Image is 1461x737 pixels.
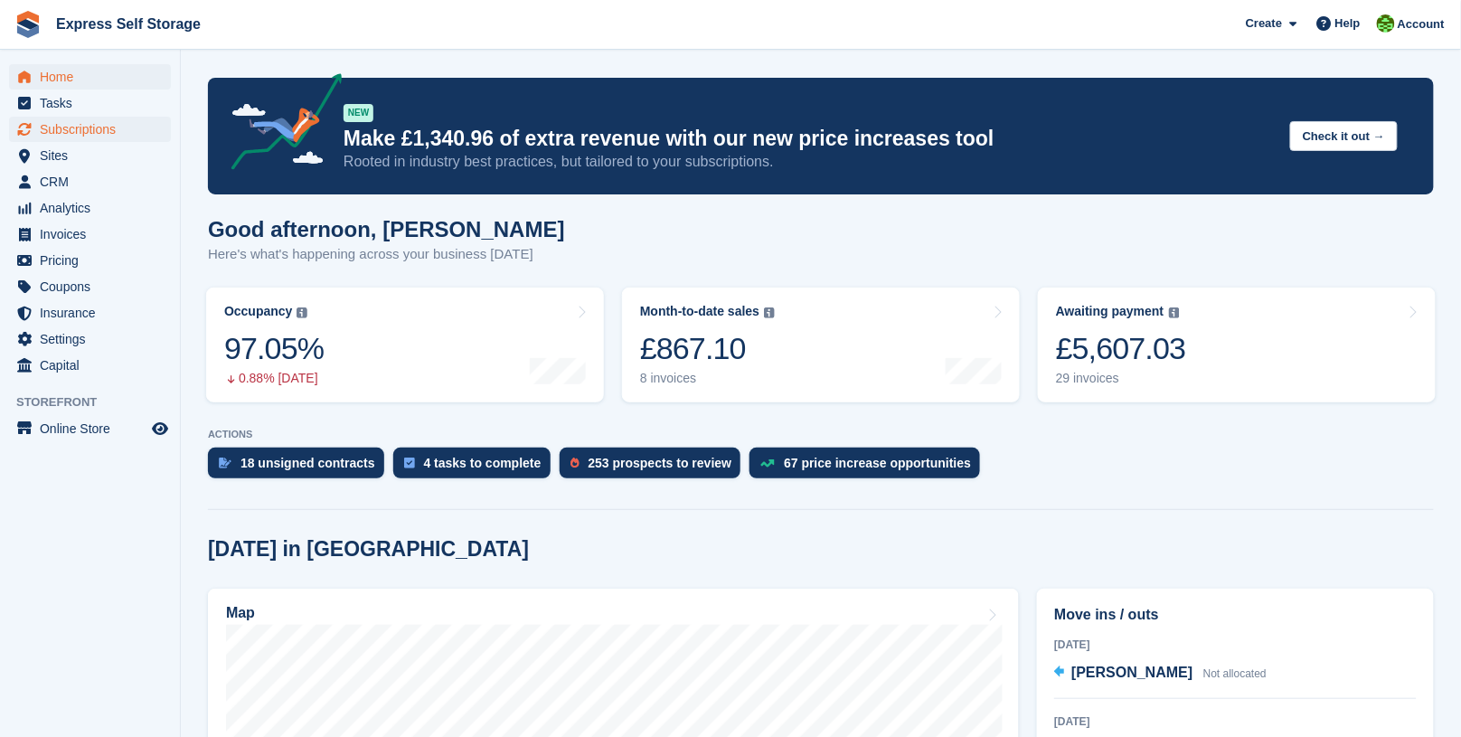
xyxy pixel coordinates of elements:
[622,288,1020,402] a: Month-to-date sales £867.10 8 invoices
[1071,665,1192,680] span: [PERSON_NAME]
[208,448,393,487] a: 18 unsigned contracts
[208,537,529,562] h2: [DATE] in [GEOGRAPHIC_DATA]
[589,456,732,470] div: 253 prospects to review
[640,304,759,319] div: Month-to-date sales
[344,104,373,122] div: NEW
[40,143,148,168] span: Sites
[149,418,171,439] a: Preview store
[1203,667,1267,680] span: Not allocated
[240,456,375,470] div: 18 unsigned contracts
[1398,15,1445,33] span: Account
[1054,604,1417,626] h2: Move ins / outs
[224,371,324,386] div: 0.88% [DATE]
[344,152,1276,172] p: Rooted in industry best practices, but tailored to your subscriptions.
[9,195,171,221] a: menu
[40,353,148,378] span: Capital
[784,456,971,470] div: 67 price increase opportunities
[1054,713,1417,730] div: [DATE]
[16,393,180,411] span: Storefront
[40,300,148,326] span: Insurance
[9,326,171,352] a: menu
[1377,14,1395,33] img: Sonia Shah
[9,117,171,142] a: menu
[1054,662,1267,685] a: [PERSON_NAME] Not allocated
[760,459,775,468] img: price_increase_opportunities-93ffe204e8149a01c8c9dc8f82e8f89637d9d84a8eef4429ea346261dce0b2c0.svg
[40,248,148,273] span: Pricing
[9,416,171,441] a: menu
[224,304,292,319] div: Occupancy
[9,143,171,168] a: menu
[344,126,1276,152] p: Make £1,340.96 of extra revenue with our new price increases tool
[749,448,989,487] a: 67 price increase opportunities
[9,222,171,247] a: menu
[393,448,560,487] a: 4 tasks to complete
[9,90,171,116] a: menu
[40,326,148,352] span: Settings
[216,73,343,176] img: price-adjustments-announcement-icon-8257ccfd72463d97f412b2fc003d46551f7dbcb40ab6d574587a9cd5c0d94...
[40,64,148,90] span: Home
[40,90,148,116] span: Tasks
[640,330,775,367] div: £867.10
[1056,371,1186,386] div: 29 invoices
[9,248,171,273] a: menu
[40,274,148,299] span: Coupons
[1056,330,1186,367] div: £5,607.03
[424,456,542,470] div: 4 tasks to complete
[1056,304,1164,319] div: Awaiting payment
[40,169,148,194] span: CRM
[570,458,580,468] img: prospect-51fa495bee0391a8d652442698ab0144808aea92771e9ea1ae160a38d050c398.svg
[40,195,148,221] span: Analytics
[206,288,604,402] a: Occupancy 97.05% 0.88% [DATE]
[40,416,148,441] span: Online Store
[208,244,565,265] p: Here's what's happening across your business [DATE]
[226,605,255,621] h2: Map
[9,300,171,326] a: menu
[297,307,307,318] img: icon-info-grey-7440780725fd019a000dd9b08b2336e03edf1995a4989e88bcd33f0948082b44.svg
[40,222,148,247] span: Invoices
[9,169,171,194] a: menu
[1054,637,1417,653] div: [DATE]
[764,307,775,318] img: icon-info-grey-7440780725fd019a000dd9b08b2336e03edf1995a4989e88bcd33f0948082b44.svg
[1290,121,1398,151] button: Check it out →
[208,217,565,241] h1: Good afternoon, [PERSON_NAME]
[9,64,171,90] a: menu
[9,353,171,378] a: menu
[219,458,231,468] img: contract_signature_icon-13c848040528278c33f63329250d36e43548de30e8caae1d1a13099fd9432cc5.svg
[14,11,42,38] img: stora-icon-8386f47178a22dfd0bd8f6a31ec36ba5ce8667c1dd55bd0f319d3a0aa187defe.svg
[40,117,148,142] span: Subscriptions
[640,371,775,386] div: 8 invoices
[1246,14,1282,33] span: Create
[9,274,171,299] a: menu
[49,9,208,39] a: Express Self Storage
[1335,14,1361,33] span: Help
[1169,307,1180,318] img: icon-info-grey-7440780725fd019a000dd9b08b2336e03edf1995a4989e88bcd33f0948082b44.svg
[224,330,324,367] div: 97.05%
[1038,288,1436,402] a: Awaiting payment £5,607.03 29 invoices
[560,448,750,487] a: 253 prospects to review
[404,458,415,468] img: task-75834270c22a3079a89374b754ae025e5fb1db73e45f91037f5363f120a921f8.svg
[208,429,1434,440] p: ACTIONS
